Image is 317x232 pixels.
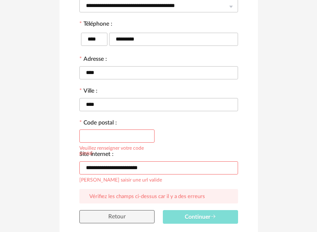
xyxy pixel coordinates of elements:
label: Téléphone : [79,21,112,29]
span: Retour [108,214,126,220]
div: [PERSON_NAME] saisir une url valide [79,176,162,182]
label: Code postal : [79,120,117,127]
button: Continuer [163,210,238,224]
span: Continuer [185,214,216,220]
label: Ville : [79,88,98,96]
button: Retour [79,210,155,223]
label: Adresse : [79,56,107,64]
div: Veuillez renseigner votre code postal [79,144,155,155]
span: Vérifiez les champs ci-dessus car il y a des erreurs [89,194,205,199]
